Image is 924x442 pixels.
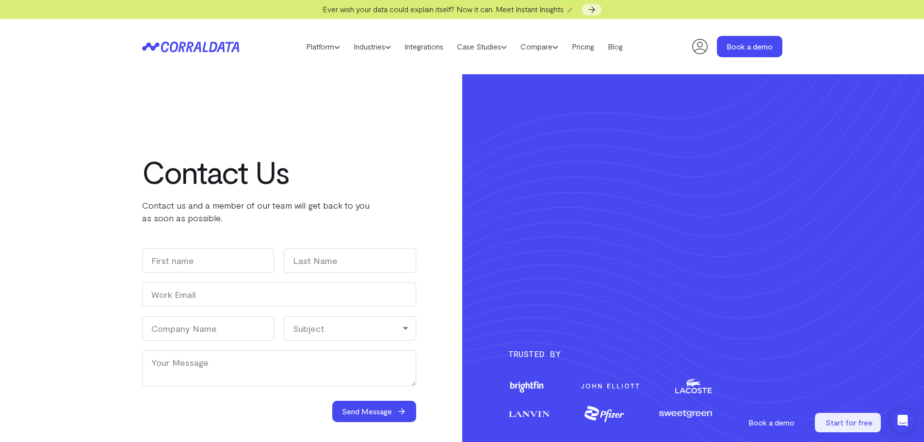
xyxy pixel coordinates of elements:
input: First name [142,248,275,273]
h1: Contact Us [142,154,394,189]
input: Last Name [284,248,416,273]
a: Pricing [565,39,601,54]
p: Contact us and a member of our team will get back to you as soon as possible. [142,199,394,224]
span: Start for free [826,418,873,427]
a: Integrations [398,39,450,54]
input: Work Email [142,282,416,307]
input: Company Name [142,316,275,341]
a: Blog [601,39,630,54]
a: Book a demo [737,413,805,432]
span: Send Message [342,406,392,417]
a: Start for free [815,413,883,432]
a: Compare [514,39,565,54]
button: Send Message [332,401,416,422]
a: Industries [347,39,398,54]
h3: Trusted By [508,347,782,360]
div: Open Intercom Messenger [891,409,914,432]
a: Platform [299,39,347,54]
span: Book a demo [748,418,794,427]
a: Book a demo [717,36,782,57]
div: Subject [284,316,416,341]
span: Ever wish your data could explain itself? Now it can. Meet Instant Insights 🪄 [323,4,575,14]
a: Case Studies [450,39,514,54]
